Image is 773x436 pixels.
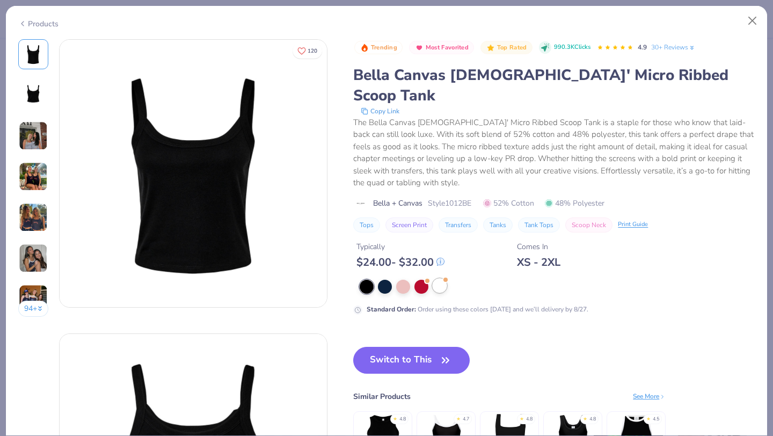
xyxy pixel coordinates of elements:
img: Front [60,40,327,307]
div: Print Guide [618,220,648,229]
button: Tanks [483,217,513,232]
button: Tank Tops [518,217,560,232]
img: User generated content [19,121,48,150]
div: Order using these colors [DATE] and we’ll delivery by 8/27. [367,304,588,314]
button: Badge Button [409,41,474,55]
img: Trending sort [360,43,369,52]
strong: Standard Order : [367,305,416,314]
span: Trending [371,45,397,50]
div: Typically [356,241,444,252]
div: ★ [520,416,524,420]
div: ★ [646,416,651,420]
img: brand logo [353,199,368,208]
span: Top Rated [497,45,527,50]
button: Scoop Neck [565,217,612,232]
img: Back [20,82,46,108]
span: 990.3K Clicks [554,43,590,52]
div: XS - 2XL [517,256,560,269]
div: $ 24.00 - $ 32.00 [356,256,444,269]
button: Badge Button [480,41,532,55]
button: Switch to This [353,347,470,374]
button: Close [742,11,763,31]
div: Bella Canvas [DEMOGRAPHIC_DATA]' Micro Ribbed Scoop Tank [353,65,755,106]
img: User generated content [19,244,48,273]
div: 4.5 [653,416,659,423]
button: copy to clipboard [358,106,403,117]
div: 4.8 [589,416,596,423]
button: Transfers [439,217,478,232]
span: 120 [308,48,317,54]
button: Screen Print [385,217,433,232]
div: ★ [583,416,587,420]
div: 4.9 Stars [597,39,633,56]
span: 48% Polyester [545,198,604,209]
div: Similar Products [353,391,411,402]
div: The Bella Canvas [DEMOGRAPHIC_DATA]' Micro Ribbed Scoop Tank is a staple for those who know that ... [353,117,755,189]
button: Tops [353,217,380,232]
img: User generated content [19,162,48,191]
img: Most Favorited sort [415,43,424,52]
span: 4.9 [638,43,647,52]
button: Badge Button [354,41,403,55]
span: Style 1012BE [428,198,471,209]
img: User generated content [19,203,48,232]
a: 30+ Reviews [651,42,696,52]
button: 94+ [18,301,49,317]
div: Comes In [517,241,560,252]
span: Bella + Canvas [373,198,422,209]
div: See More [633,391,666,401]
span: Most Favorited [426,45,469,50]
div: ★ [456,416,461,420]
img: User generated content [19,285,48,314]
div: 4.7 [463,416,469,423]
span: 52% Cotton [483,198,534,209]
div: 4.8 [526,416,533,423]
div: Products [18,18,59,30]
img: Front [20,41,46,67]
img: Top Rated sort [486,43,495,52]
div: ★ [393,416,397,420]
div: 4.8 [399,416,406,423]
button: Like [293,43,322,59]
